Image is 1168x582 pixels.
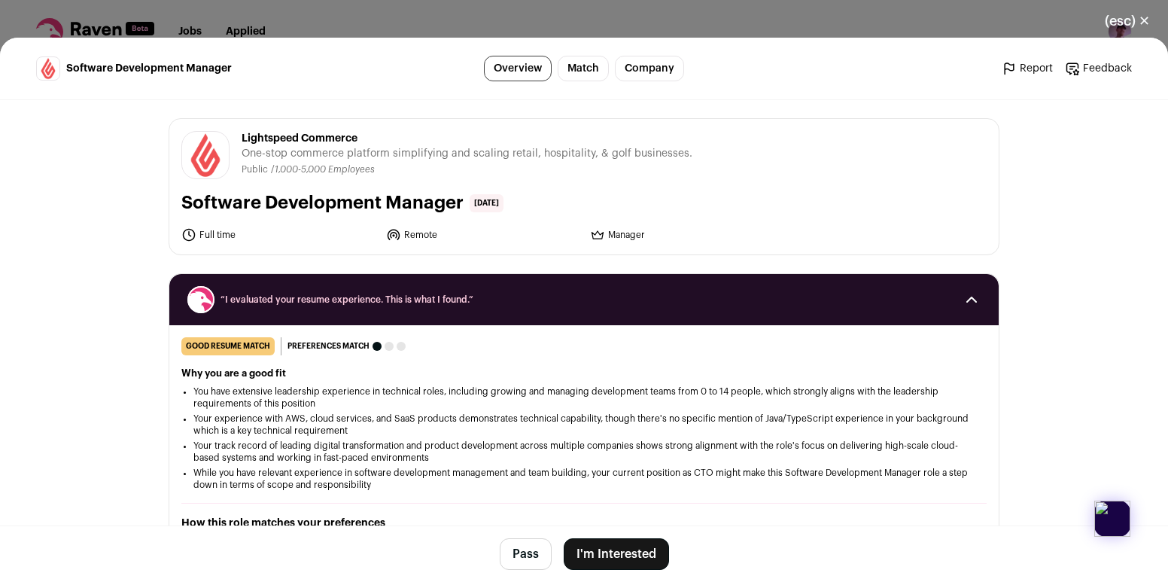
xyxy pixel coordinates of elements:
[242,164,271,175] li: Public
[564,538,669,570] button: I'm Interested
[1002,61,1053,76] a: Report
[181,191,464,215] h1: Software Development Manager
[193,385,975,410] li: You have extensive leadership experience in technical roles, including growing and managing devel...
[221,294,947,306] span: “I evaluated your resume experience. This is what I found.”
[484,56,552,81] a: Overview
[271,164,375,175] li: /
[193,440,975,464] li: Your track record of leading digital transformation and product development across multiple compa...
[181,227,377,242] li: Full time
[558,56,609,81] a: Match
[193,467,975,491] li: While you have relevant experience in software development management and team building, your cur...
[181,367,987,379] h2: Why you are a good fit
[181,516,987,531] h2: How this role matches your preferences
[386,227,582,242] li: Remote
[181,337,275,355] div: good resume match
[242,131,692,146] span: Lightspeed Commerce
[37,57,59,80] img: 1ff1e4222976f30ecf8c69386de44e07bf472d3876505118d3bd0486fe778009
[275,165,375,174] span: 1,000-5,000 Employees
[193,413,975,437] li: Your experience with AWS, cloud services, and SaaS products demonstrates technical capability, th...
[287,339,370,354] span: Preferences match
[590,227,786,242] li: Manager
[470,194,503,212] span: [DATE]
[66,61,232,76] span: Software Development Manager
[1094,501,1130,537] img: app-logo.png
[1065,61,1132,76] a: Feedback
[242,146,692,161] span: One-stop commerce platform simplifying and scaling retail, hospitality, & golf businesses.
[1087,5,1168,38] button: Close modal
[500,538,552,570] button: Pass
[182,132,229,178] img: 1ff1e4222976f30ecf8c69386de44e07bf472d3876505118d3bd0486fe778009
[615,56,684,81] a: Company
